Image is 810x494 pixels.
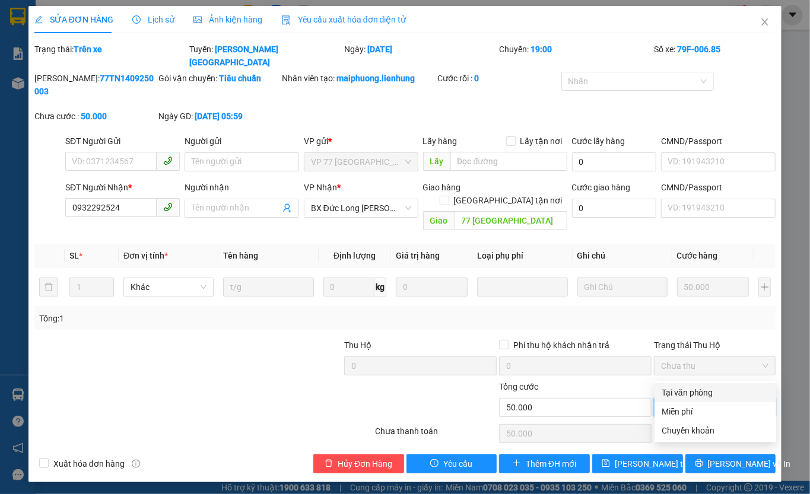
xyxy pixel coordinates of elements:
span: phone [163,156,173,165]
button: save[PERSON_NAME] thay đổi [592,454,683,473]
span: SỬA ĐƠN HÀNG [34,15,113,24]
div: Người gửi [185,135,299,148]
div: Nhân viên tạo: [282,72,435,85]
div: Người nhận [185,181,299,194]
span: Phí thu hộ khách nhận trả [509,339,614,352]
label: Cước lấy hàng [572,136,625,146]
span: close [760,17,770,27]
b: Trên xe [74,44,102,54]
span: plus [513,459,521,468]
span: Chưa thu [661,357,768,375]
span: VP 77 Thái Nguyên [311,153,411,171]
span: picture [193,15,202,24]
span: delete [325,459,333,468]
span: Hủy Đơn Hàng [338,457,392,470]
span: Đơn vị tính [123,251,168,260]
th: Ghi chú [573,244,672,267]
button: deleteHủy Đơn Hàng [313,454,404,473]
span: Lịch sử [132,15,174,24]
span: Khác [131,278,207,296]
input: Dọc đường [455,211,567,230]
b: [DATE] [367,44,392,54]
label: Cước giao hàng [572,183,631,192]
input: Cước giao hàng [572,199,657,218]
b: [PERSON_NAME][GEOGRAPHIC_DATA] [189,44,278,67]
div: Trạng thái: [33,43,188,69]
span: [PERSON_NAME] thay đổi [615,457,710,470]
div: Gói vận chuyển: [158,72,280,85]
span: info-circle [132,460,140,468]
b: Tiêu chuẩn [219,74,261,83]
input: 0 [396,278,468,297]
div: Tuyến: [188,43,343,69]
div: CMND/Passport [661,135,776,148]
span: Ảnh kiện hàng [193,15,262,24]
div: Chưa thanh toán [374,425,498,445]
input: Cước lấy hàng [572,152,657,171]
span: Định lượng [333,251,376,260]
span: phone [163,202,173,212]
span: Lấy tận nơi [516,135,567,148]
div: Chưa cước : [34,110,156,123]
span: Giao hàng [423,183,461,192]
span: printer [695,459,703,468]
span: edit [34,15,43,24]
span: Thêm ĐH mới [526,457,576,470]
b: 19:00 [531,44,552,54]
b: 0 [474,74,479,83]
b: 79F-006.85 [677,44,720,54]
b: maiphuong.lienhung [337,74,415,83]
div: Cước rồi : [437,72,559,85]
div: SĐT Người Gửi [65,135,180,148]
div: VP gửi [304,135,418,148]
b: 50.000 [81,111,107,121]
div: Chuyến: [498,43,653,69]
input: Ghi Chú [577,278,668,297]
div: Ngày GD: [158,110,280,123]
span: [GEOGRAPHIC_DATA] tận nơi [449,194,567,207]
span: Yêu cầu xuất hóa đơn điện tử [281,15,406,24]
div: Ngày: [343,43,498,69]
span: VP Nhận [304,183,337,192]
button: plusThêm ĐH mới [499,454,590,473]
b: [DATE] 05:59 [195,111,243,121]
div: Trạng thái Thu Hộ [654,339,776,352]
span: Tổng cước [499,382,538,391]
span: Yêu cầu [443,457,472,470]
th: Loại phụ phí [472,244,572,267]
span: user-add [282,203,292,213]
span: kg [374,278,386,297]
span: Xuất hóa đơn hàng [49,457,129,470]
button: plus [758,278,771,297]
span: Thu Hộ [344,340,371,350]
button: delete [39,278,58,297]
div: [PERSON_NAME]: [34,72,156,98]
div: SĐT Người Nhận [65,181,180,194]
button: exclamation-circleYêu cầu [406,454,497,473]
span: Tên hàng [223,251,258,260]
span: clock-circle [132,15,141,24]
button: Close [748,6,782,39]
div: Miễn phí [662,405,769,418]
span: Giá trị hàng [396,251,440,260]
span: [PERSON_NAME] và In [708,457,791,470]
div: Tổng: 1 [39,312,314,325]
span: SL [69,251,79,260]
div: Số xe: [653,43,777,69]
span: Lấy [423,152,450,171]
div: Tại văn phòng [662,386,769,399]
span: BX Đức Long Gia Lai [311,199,411,217]
span: save [602,459,610,468]
span: Cước hàng [677,251,718,260]
input: VD: Bàn, Ghế [223,278,313,297]
span: exclamation-circle [430,459,439,468]
div: CMND/Passport [661,181,776,194]
span: Giao [423,211,455,230]
input: 0 [677,278,749,297]
input: Dọc đường [450,152,567,171]
button: printer[PERSON_NAME] và In [685,454,776,473]
img: icon [281,15,291,25]
div: Chuyển khoản [662,424,769,437]
span: Lấy hàng [423,136,458,146]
